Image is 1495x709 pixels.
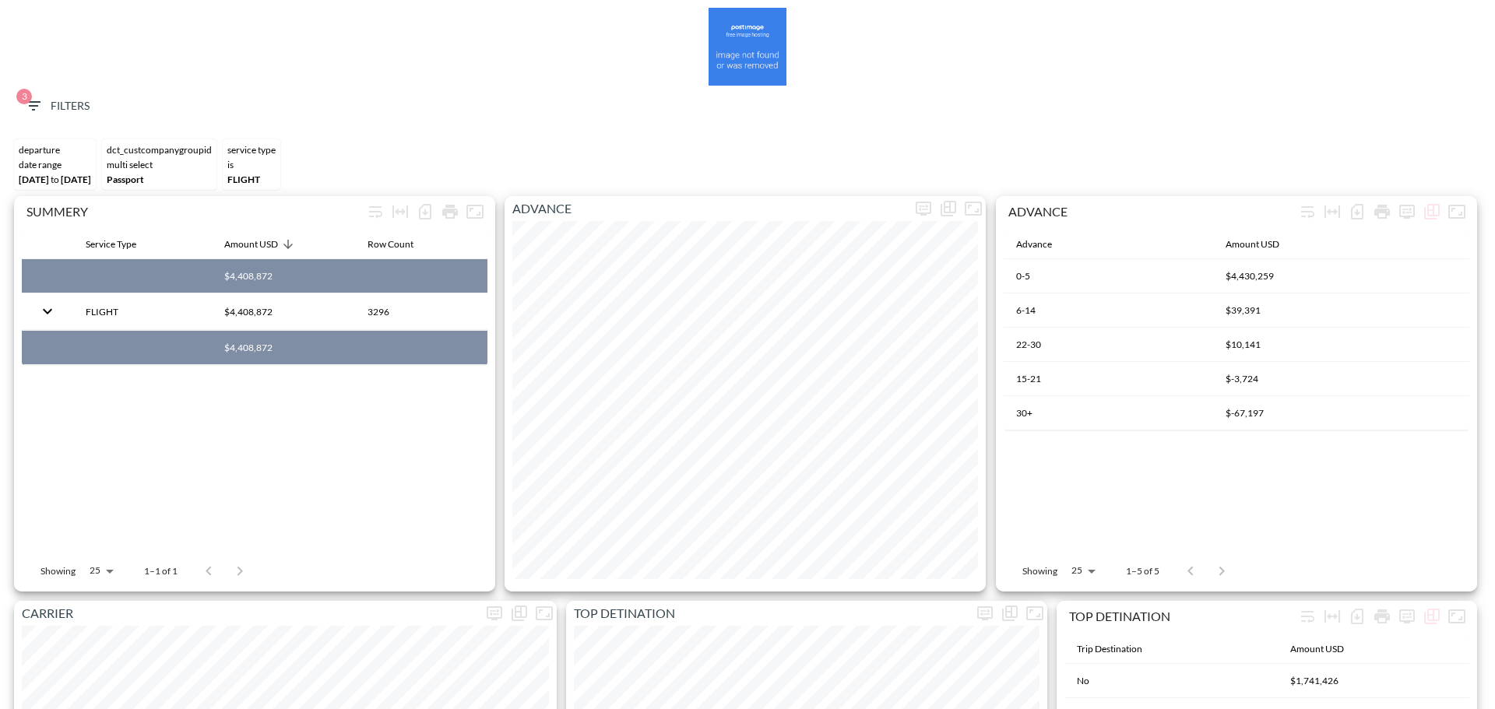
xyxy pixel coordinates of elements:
button: more [482,601,507,626]
div: Show chart as table [507,601,532,626]
div: Show chart as table [936,196,961,221]
th: FLIGHT [73,293,212,330]
div: Service Type [227,144,276,156]
span: Display settings [911,196,936,221]
span: 3 [16,89,32,104]
button: Fullscreen [1444,199,1469,224]
div: Print [1370,199,1395,224]
p: CARRIER [14,604,482,623]
p: TOP DETINATION [566,604,973,623]
div: MULTI SELECT [107,159,212,170]
button: Fullscreen [1022,601,1047,626]
span: Display settings [1395,604,1419,629]
div: Departure [19,144,91,156]
button: more [1395,604,1419,629]
th: 30+ [1004,396,1213,430]
p: 1–5 of 5 [1126,564,1159,577]
button: 3Filters [18,92,96,121]
div: 25 [1064,560,1101,581]
th: No [1064,664,1278,698]
th: 15-21 [1004,362,1213,396]
div: Amount USD [1290,640,1344,658]
div: Advance [1016,235,1052,254]
span: Amount USD [1226,235,1300,254]
span: Passport [107,174,144,185]
div: Show chart as table [997,601,1022,626]
div: 25 [82,560,119,581]
span: Display settings [973,601,997,626]
th: $-67,197 [1213,396,1469,430]
div: SUMMERY [26,204,363,219]
div: Number of rows selected for download: 5 [1345,199,1370,224]
span: [DATE] [DATE] [19,174,91,185]
th: $4,408,872 [212,331,355,365]
div: Amount USD [1226,235,1279,254]
span: Display settings [1395,199,1419,224]
div: IS [227,159,276,170]
span: Display settings [482,601,507,626]
div: Wrap text [1295,604,1320,629]
th: $10,141 [1213,328,1469,362]
div: Toggle table layout between fixed and auto (default: auto) [1320,604,1345,629]
th: $1,741,426 [1278,664,1469,698]
div: Service Type [86,235,136,254]
div: Toggle table layout between fixed and auto (default: auto) [388,199,413,224]
div: ADVANCE [1008,204,1295,219]
th: 6-14 [1004,293,1213,328]
th: $4,408,872 [212,259,355,293]
p: Showing [40,564,76,577]
p: 1–1 of 1 [144,564,178,577]
div: Toggle table layout between fixed and auto (default: auto) [1320,199,1345,224]
span: Service Type [86,235,157,254]
p: Showing [1022,564,1057,577]
p: ADVANCE [505,199,911,218]
button: expand row [34,298,61,325]
div: Wrap text [363,199,388,224]
span: Amount USD [1290,640,1364,658]
th: $39,391 [1213,293,1469,328]
div: TOP DETINATION [1069,609,1295,623]
div: Show chart as table [1419,199,1444,224]
th: $4,430,259 [1213,259,1469,293]
button: Fullscreen [961,196,986,221]
button: Fullscreen [463,199,487,224]
div: Number of rows selected for download: 1 [413,199,438,224]
button: more [973,601,997,626]
span: Advance [1016,235,1072,254]
button: more [911,196,936,221]
th: 0-5 [1004,259,1213,293]
div: DATE RANGE [19,159,91,170]
div: Trip Destination [1077,640,1142,658]
div: DCT_CUSTCOMPANYGROUPID [107,144,212,156]
img: amsalem-2.png [709,8,786,86]
th: 3296 [355,293,487,330]
span: Trip Destination [1077,640,1163,658]
div: Print [438,199,463,224]
div: Wrap text [1295,199,1320,224]
span: FLIGHT [227,174,260,185]
th: $4,408,872 [212,293,355,330]
span: to [51,174,59,185]
th: $-3,724 [1213,362,1469,396]
button: Fullscreen [1444,604,1469,629]
button: more [1395,199,1419,224]
div: Row Count [368,235,413,254]
div: Number of rows selected for download: 81 [1345,604,1370,629]
span: Row Count [368,235,434,254]
th: 22-30 [1004,328,1213,362]
div: Show chart as table [1419,604,1444,629]
div: Amount USD [224,235,278,254]
span: Filters [24,97,90,116]
span: Amount USD [224,235,298,254]
button: Fullscreen [532,601,557,626]
div: Print [1370,604,1395,629]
